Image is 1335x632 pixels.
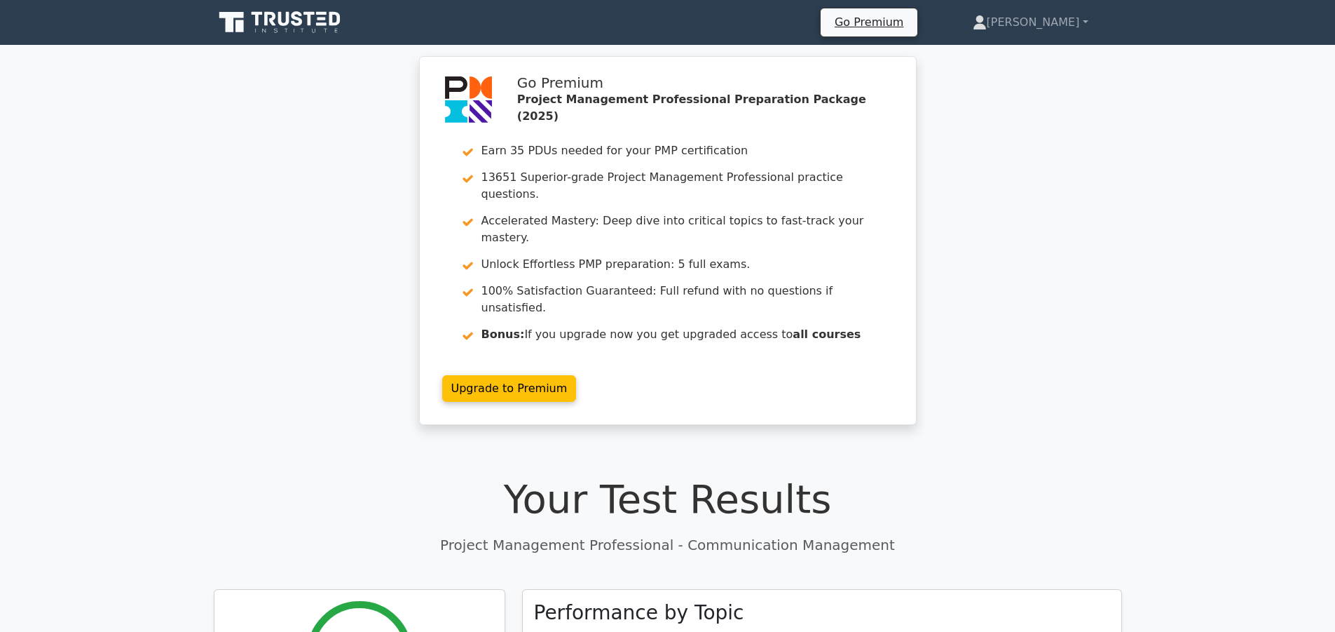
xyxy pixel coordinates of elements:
[939,8,1122,36] a: [PERSON_NAME]
[826,13,912,32] a: Go Premium
[214,476,1122,523] h1: Your Test Results
[442,375,577,402] a: Upgrade to Premium
[534,601,744,625] h3: Performance by Topic
[214,534,1122,556] p: Project Management Professional - Communication Management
